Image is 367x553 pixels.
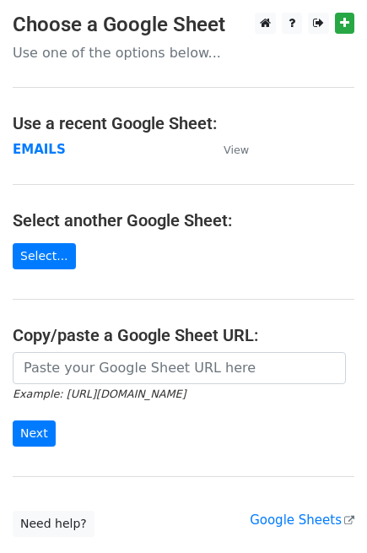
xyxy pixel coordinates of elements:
[13,142,66,157] a: EMAILS
[13,325,354,345] h4: Copy/paste a Google Sheet URL:
[13,243,76,269] a: Select...
[13,13,354,37] h3: Choose a Google Sheet
[207,142,249,157] a: View
[13,113,354,133] h4: Use a recent Google Sheet:
[13,352,346,384] input: Paste your Google Sheet URL here
[13,44,354,62] p: Use one of the options below...
[224,144,249,156] small: View
[13,420,56,447] input: Next
[13,511,94,537] a: Need help?
[250,512,354,528] a: Google Sheets
[13,210,354,230] h4: Select another Google Sheet:
[13,388,186,400] small: Example: [URL][DOMAIN_NAME]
